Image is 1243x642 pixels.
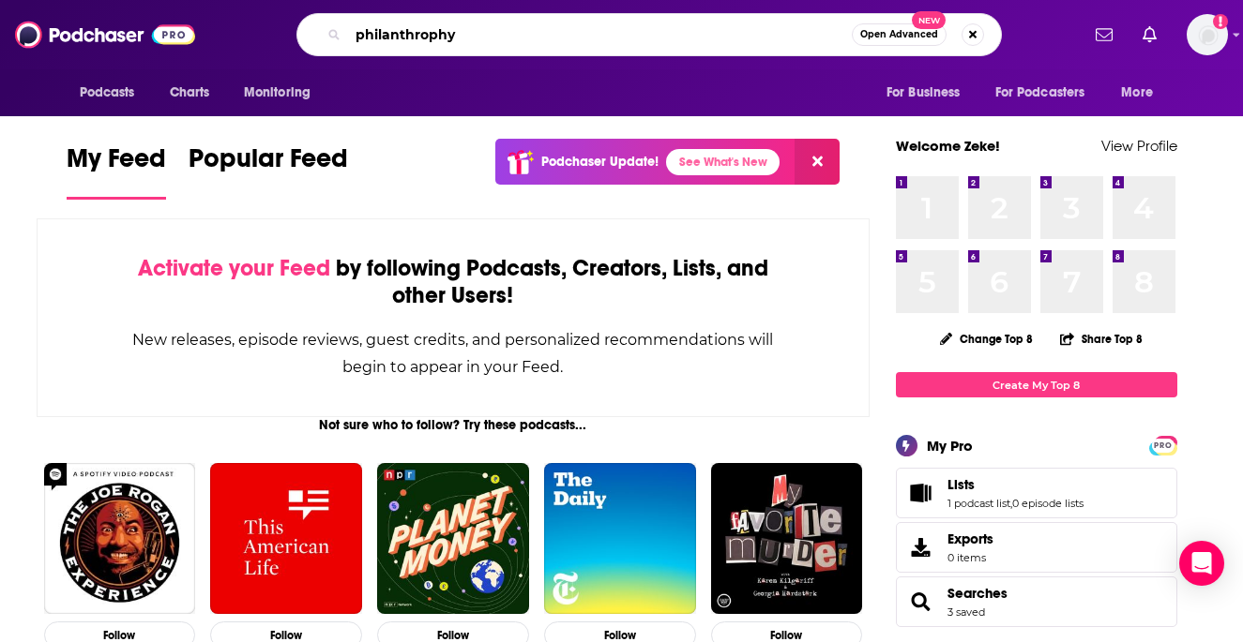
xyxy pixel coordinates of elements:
span: Exports [902,534,940,560]
div: Open Intercom Messenger [1179,541,1224,586]
button: open menu [231,75,335,111]
button: Show profile menu [1187,14,1228,55]
svg: Add a profile image [1213,14,1228,29]
input: Search podcasts, credits, & more... [348,20,852,50]
span: Podcasts [80,80,135,106]
a: Show notifications dropdown [1135,19,1164,51]
img: Podchaser - Follow, Share and Rate Podcasts [15,17,195,52]
a: Popular Feed [189,142,348,200]
button: open menu [873,75,984,111]
span: , [1010,497,1012,510]
button: Share Top 8 [1059,321,1144,357]
span: Charts [170,80,210,106]
button: open menu [67,75,159,111]
a: Welcome Zeke! [896,137,1000,155]
span: Activate your Feed [138,254,330,282]
span: For Business [887,80,961,106]
span: More [1121,80,1153,106]
a: 3 saved [947,605,985,619]
a: 0 episode lists [1012,497,1084,510]
span: Lists [896,468,1177,518]
a: Show notifications dropdown [1088,19,1120,51]
img: The Joe Rogan Experience [44,463,196,615]
div: by following Podcasts, Creators, Lists, and other Users! [131,255,776,309]
a: Create My Top 8 [896,372,1177,397]
span: Logged in as zeke_lerner [1187,14,1228,55]
img: User Profile [1187,14,1228,55]
a: View Profile [1101,137,1177,155]
span: Exports [947,530,993,547]
span: Popular Feed [189,142,348,186]
button: open menu [983,75,1113,111]
div: Not sure who to follow? Try these podcasts... [37,417,871,433]
img: My Favorite Murder with Karen Kilgariff and Georgia Hardstark [711,463,863,615]
span: My Feed [67,142,166,186]
a: Exports [896,522,1177,573]
span: Open Advanced [860,30,938,39]
a: PRO [1152,438,1175,452]
div: New releases, episode reviews, guest credits, and personalized recommendations will begin to appe... [131,326,776,381]
a: Charts [158,75,221,111]
a: Lists [902,480,940,506]
img: The Daily [544,463,696,615]
a: 1 podcast list [947,497,1010,510]
span: New [912,11,946,29]
a: Searches [947,585,1008,602]
p: Podchaser Update! [541,154,659,170]
div: My Pro [927,437,973,455]
img: This American Life [210,463,362,615]
a: See What's New [666,149,780,175]
span: PRO [1152,439,1175,453]
span: 0 items [947,551,993,564]
span: Lists [947,476,975,493]
span: Monitoring [244,80,311,106]
button: Change Top 8 [929,327,1045,351]
span: For Podcasters [995,80,1085,106]
img: Planet Money [377,463,529,615]
div: Search podcasts, credits, & more... [296,13,1002,56]
button: Open AdvancedNew [852,23,947,46]
span: Searches [896,576,1177,627]
a: Searches [902,589,940,615]
a: Lists [947,476,1084,493]
button: open menu [1108,75,1176,111]
a: My Feed [67,142,166,200]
